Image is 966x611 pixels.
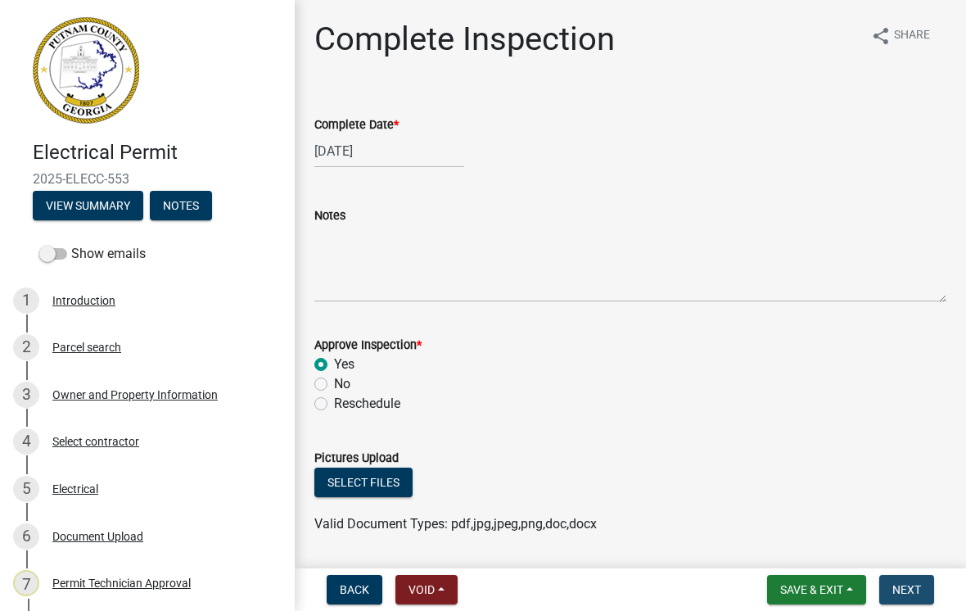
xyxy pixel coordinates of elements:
[327,575,382,604] button: Back
[13,523,39,550] div: 6
[52,342,121,353] div: Parcel search
[33,17,139,124] img: Putnam County, Georgia
[33,171,262,187] span: 2025-ELECC-553
[334,394,400,414] label: Reschedule
[52,436,139,447] div: Select contractor
[33,200,143,213] wm-modal-confirm: Summary
[52,389,218,401] div: Owner and Property Information
[340,583,369,596] span: Back
[314,340,422,351] label: Approve Inspection
[33,141,282,165] h4: Electrical Permit
[780,583,843,596] span: Save & Exit
[314,210,345,222] label: Notes
[13,287,39,314] div: 1
[52,531,143,542] div: Document Upload
[314,468,413,497] button: Select files
[13,334,39,360] div: 2
[767,575,866,604] button: Save & Exit
[13,382,39,408] div: 3
[894,26,930,46] span: Share
[52,577,191,589] div: Permit Technician Approval
[334,374,350,394] label: No
[314,134,464,168] input: mm/dd/yyyy
[314,516,597,532] span: Valid Document Types: pdf,jpg,jpeg,png,doc,docx
[150,200,212,213] wm-modal-confirm: Notes
[879,575,934,604] button: Next
[13,570,39,596] div: 7
[871,26,891,46] i: share
[314,20,615,59] h1: Complete Inspection
[409,583,435,596] span: Void
[150,191,212,220] button: Notes
[33,191,143,220] button: View Summary
[52,295,115,306] div: Introduction
[395,575,458,604] button: Void
[858,20,943,52] button: shareShare
[314,453,399,464] label: Pictures Upload
[892,583,921,596] span: Next
[13,476,39,502] div: 5
[52,483,98,495] div: Electrical
[39,244,146,264] label: Show emails
[334,355,354,374] label: Yes
[13,428,39,455] div: 4
[314,120,399,131] label: Complete Date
